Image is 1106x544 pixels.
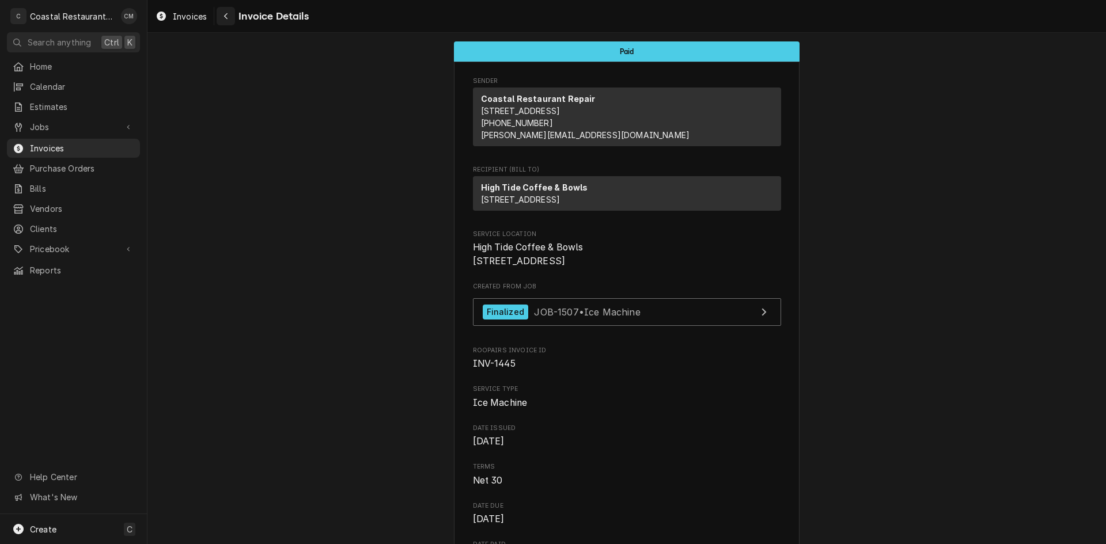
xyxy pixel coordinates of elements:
span: Purchase Orders [30,162,134,174]
a: Calendar [7,77,140,96]
span: Estimates [30,101,134,113]
div: Finalized [483,305,528,320]
div: Date Due [473,501,781,526]
span: Net 30 [473,475,503,486]
span: Search anything [28,36,91,48]
span: [DATE] [473,513,505,524]
span: Reports [30,264,134,276]
div: CM [121,8,137,24]
span: JOB-1507 • Ice Machine [534,306,640,317]
a: [PHONE_NUMBER] [481,118,553,128]
span: What's New [30,491,133,503]
span: Bills [30,182,134,195]
div: Recipient (Bill To) [473,176,781,215]
span: Vendors [30,203,134,215]
span: High Tide Coffee & Bowls [STREET_ADDRESS] [473,242,584,267]
a: [PERSON_NAME][EMAIL_ADDRESS][DOMAIN_NAME] [481,130,690,140]
a: Purchase Orders [7,159,140,178]
a: Invoices [7,139,140,158]
span: Recipient (Bill To) [473,165,781,174]
strong: Coastal Restaurant Repair [481,94,596,104]
span: Clients [30,223,134,235]
span: [STREET_ADDRESS] [481,195,560,204]
span: Date Issued [473,435,781,448]
span: Terms [473,474,781,488]
span: Help Center [30,471,133,483]
a: Estimates [7,97,140,116]
span: Calendar [30,81,134,93]
span: Jobs [30,121,117,133]
a: Go to Pricebook [7,239,140,258]
span: Service Type [473,385,781,394]
div: Sender [473,88,781,151]
button: Navigate back [217,7,235,25]
div: Service Location [473,230,781,268]
a: View Job [473,298,781,326]
div: Status [454,41,800,62]
div: Date Issued [473,424,781,448]
button: Search anythingCtrlK [7,32,140,52]
span: Pricebook [30,243,117,255]
span: Roopairs Invoice ID [473,357,781,371]
div: Created From Job [473,282,781,332]
a: Invoices [151,7,211,26]
div: Recipient (Bill To) [473,176,781,211]
span: Date Due [473,501,781,511]
div: Coastal Restaurant Repair [30,10,115,22]
span: Created From Job [473,282,781,291]
div: Sender [473,88,781,146]
span: Date Issued [473,424,781,433]
a: Reports [7,261,140,280]
span: C [127,523,132,535]
a: Vendors [7,199,140,218]
span: Invoices [173,10,207,22]
a: Bills [7,179,140,198]
span: [DATE] [473,436,505,447]
span: Create [30,524,56,534]
span: Date Due [473,512,781,526]
span: Roopairs Invoice ID [473,346,781,355]
a: Go to Help Center [7,467,140,486]
div: Chad McMaster's Avatar [121,8,137,24]
strong: High Tide Coffee & Bowls [481,182,588,192]
span: Service Type [473,396,781,410]
a: Clients [7,219,140,238]
div: Service Type [473,385,781,409]
span: [STREET_ADDRESS] [481,106,560,116]
div: Invoice Recipient [473,165,781,216]
a: Home [7,57,140,76]
span: Ice Machine [473,397,528,408]
span: Terms [473,462,781,471]
span: Paid [620,48,634,55]
span: Service Location [473,241,781,268]
span: Home [30,60,134,73]
span: Sender [473,77,781,86]
a: Go to Jobs [7,117,140,136]
div: Roopairs Invoice ID [473,346,781,371]
span: INV-1445 [473,358,516,369]
span: Service Location [473,230,781,239]
span: Invoices [30,142,134,154]
span: Invoice Details [235,9,308,24]
div: Terms [473,462,781,487]
span: Ctrl [104,36,119,48]
div: Invoice Sender [473,77,781,151]
a: Go to What's New [7,488,140,507]
div: C [10,8,26,24]
span: K [127,36,132,48]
